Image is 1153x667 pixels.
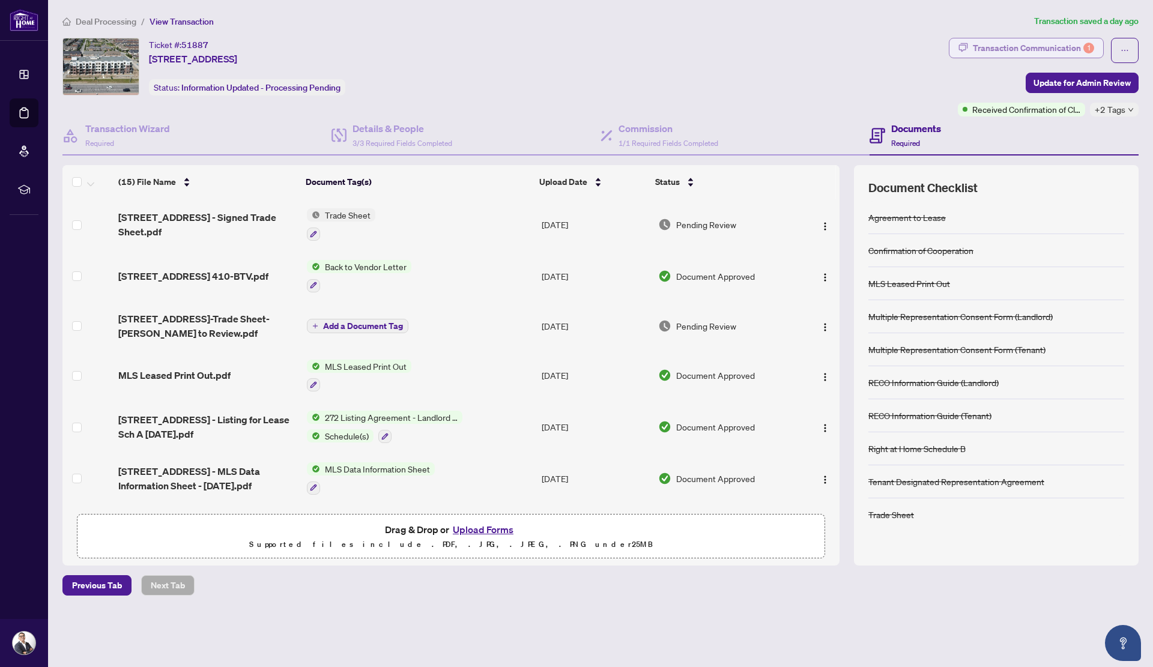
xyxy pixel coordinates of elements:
[868,310,1053,323] div: Multiple Representation Consent Form (Landlord)
[676,369,755,382] span: Document Approved
[816,469,835,488] button: Logo
[820,322,830,332] img: Logo
[307,411,462,443] button: Status Icon272 Listing Agreement - Landlord Designated Representation Agreement Authority to Offe...
[537,350,653,402] td: [DATE]
[1121,46,1129,55] span: ellipsis
[868,409,991,422] div: RECO Information Guide (Tenant)
[320,429,374,442] span: Schedule(s)
[320,462,435,475] span: MLS Data Information Sheet
[353,139,452,148] span: 3/3 Required Fields Completed
[868,211,946,224] div: Agreement to Lease
[320,411,462,424] span: 272 Listing Agreement - Landlord Designated Representation Agreement Authority to Offer for Lease
[141,575,195,596] button: Next Tab
[658,270,671,283] img: Document Status
[820,423,830,433] img: Logo
[307,208,320,222] img: Status Icon
[658,420,671,433] img: Document Status
[820,372,830,382] img: Logo
[1033,73,1131,92] span: Update for Admin Review
[77,515,825,559] span: Drag & Drop orUpload FormsSupported files include .PDF, .JPG, .JPEG, .PNG under25MB
[949,38,1104,58] button: Transaction Communication1
[307,319,408,333] button: Add a Document Tag
[972,103,1080,116] span: Received Confirmation of Closing
[868,277,950,290] div: MLS Leased Print Out
[676,472,755,485] span: Document Approved
[868,343,1046,356] div: Multiple Representation Consent Form (Tenant)
[118,412,297,441] span: [STREET_ADDRESS] - Listing for Lease Sch A [DATE].pdf
[534,165,650,199] th: Upload Date
[76,16,136,27] span: Deal Processing
[537,504,653,556] td: [DATE]
[307,260,320,273] img: Status Icon
[539,175,587,189] span: Upload Date
[816,215,835,234] button: Logo
[676,319,736,333] span: Pending Review
[10,9,38,31] img: logo
[816,366,835,385] button: Logo
[1095,103,1125,116] span: +2 Tags
[537,302,653,350] td: [DATE]
[868,475,1044,488] div: Tenant Designated Representation Agreement
[868,244,973,257] div: Confirmation of Cooperation
[820,222,830,231] img: Logo
[676,218,736,231] span: Pending Review
[868,376,999,389] div: RECO Information Guide (Landlord)
[816,267,835,286] button: Logo
[650,165,795,199] th: Status
[320,260,411,273] span: Back to Vendor Letter
[307,360,411,392] button: Status IconMLS Leased Print Out
[62,575,132,596] button: Previous Tab
[1083,43,1094,53] div: 1
[307,360,320,373] img: Status Icon
[307,462,320,475] img: Status Icon
[320,360,411,373] span: MLS Leased Print Out
[619,139,718,148] span: 1/1 Required Fields Completed
[150,16,214,27] span: View Transaction
[85,121,170,136] h4: Transaction Wizard
[820,273,830,282] img: Logo
[85,537,817,552] p: Supported files include .PDF, .JPG, .JPEG, .PNG under 25 MB
[113,165,301,199] th: (15) File Name
[149,79,345,95] div: Status:
[63,38,139,95] img: IMG-W12356263_1.jpg
[816,316,835,336] button: Logo
[868,442,966,455] div: Right at Home Schedule B
[307,429,320,442] img: Status Icon
[312,323,318,329] span: plus
[307,411,320,424] img: Status Icon
[1128,107,1134,113] span: down
[676,270,755,283] span: Document Approved
[149,38,208,52] div: Ticket #:
[118,210,297,239] span: [STREET_ADDRESS] - Signed Trade Sheet.pdf
[307,208,375,241] button: Status IconTrade Sheet
[537,453,653,504] td: [DATE]
[1105,625,1141,661] button: Open asap
[537,401,653,453] td: [DATE]
[449,522,517,537] button: Upload Forms
[85,139,114,148] span: Required
[1026,73,1139,93] button: Update for Admin Review
[307,260,411,292] button: Status IconBack to Vendor Letter
[973,38,1094,58] div: Transaction Communication
[658,218,671,231] img: Document Status
[118,368,231,382] span: MLS Leased Print Out.pdf
[307,462,435,495] button: Status IconMLS Data Information Sheet
[816,417,835,436] button: Logo
[353,121,452,136] h4: Details & People
[118,269,268,283] span: [STREET_ADDRESS] 410-BTV.pdf
[537,199,653,250] td: [DATE]
[658,472,671,485] img: Document Status
[891,139,920,148] span: Required
[385,522,517,537] span: Drag & Drop or
[868,508,914,521] div: Trade Sheet
[118,464,297,493] span: [STREET_ADDRESS] - MLS Data Information Sheet - [DATE].pdf
[141,14,145,28] li: /
[72,576,122,595] span: Previous Tab
[118,175,176,189] span: (15) File Name
[676,420,755,433] span: Document Approved
[655,175,680,189] span: Status
[13,632,35,654] img: Profile Icon
[619,121,718,136] h4: Commission
[118,312,297,340] span: [STREET_ADDRESS]-Trade Sheet-[PERSON_NAME] to Review.pdf
[62,17,71,26] span: home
